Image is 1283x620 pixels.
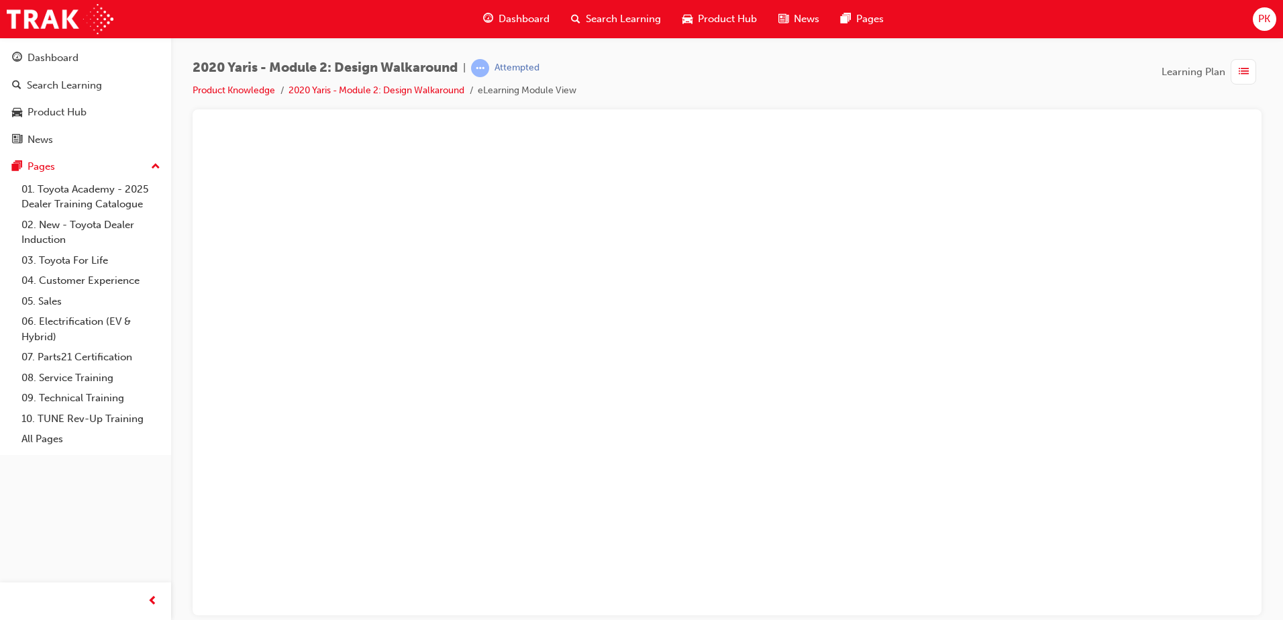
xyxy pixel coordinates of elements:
[5,154,166,179] button: Pages
[841,11,851,28] span: pages-icon
[12,134,22,146] span: news-icon
[1258,11,1270,27] span: PK
[289,85,464,96] a: 2020 Yaris - Module 2: Design Walkaround
[27,78,102,93] div: Search Learning
[16,347,166,368] a: 07. Parts21 Certification
[472,5,560,33] a: guage-iconDashboard
[5,43,166,154] button: DashboardSearch LearningProduct HubNews
[672,5,768,33] a: car-iconProduct Hub
[28,105,87,120] div: Product Hub
[16,429,166,450] a: All Pages
[148,593,158,610] span: prev-icon
[1253,7,1276,31] button: PK
[5,73,166,98] a: Search Learning
[151,158,160,176] span: up-icon
[16,179,166,215] a: 01. Toyota Academy - 2025 Dealer Training Catalogue
[794,11,819,27] span: News
[28,159,55,174] div: Pages
[16,388,166,409] a: 09. Technical Training
[830,5,894,33] a: pages-iconPages
[193,60,458,76] span: 2020 Yaris - Module 2: Design Walkaround
[856,11,884,27] span: Pages
[463,60,466,76] span: |
[778,11,788,28] span: news-icon
[5,46,166,70] a: Dashboard
[698,11,757,27] span: Product Hub
[1162,59,1262,85] button: Learning Plan
[12,107,22,119] span: car-icon
[16,409,166,429] a: 10. TUNE Rev-Up Training
[7,4,113,34] img: Trak
[28,50,79,66] div: Dashboard
[16,311,166,347] a: 06. Electrification (EV & Hybrid)
[5,127,166,152] a: News
[495,62,540,74] div: Attempted
[571,11,580,28] span: search-icon
[499,11,550,27] span: Dashboard
[682,11,692,28] span: car-icon
[16,270,166,291] a: 04. Customer Experience
[768,5,830,33] a: news-iconNews
[12,80,21,92] span: search-icon
[28,132,53,148] div: News
[586,11,661,27] span: Search Learning
[16,291,166,312] a: 05. Sales
[478,83,576,99] li: eLearning Module View
[1239,64,1249,81] span: list-icon
[12,52,22,64] span: guage-icon
[560,5,672,33] a: search-iconSearch Learning
[193,85,275,96] a: Product Knowledge
[483,11,493,28] span: guage-icon
[16,250,166,271] a: 03. Toyota For Life
[12,161,22,173] span: pages-icon
[16,368,166,389] a: 08. Service Training
[16,215,166,250] a: 02. New - Toyota Dealer Induction
[1162,64,1225,80] span: Learning Plan
[5,100,166,125] a: Product Hub
[471,59,489,77] span: learningRecordVerb_ATTEMPT-icon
